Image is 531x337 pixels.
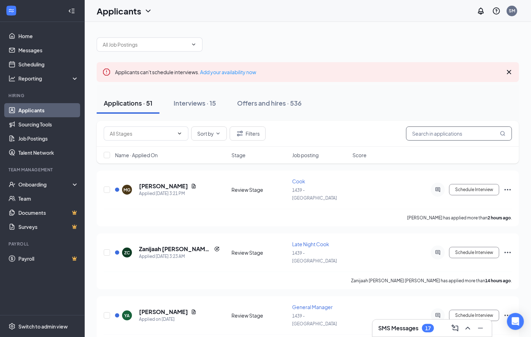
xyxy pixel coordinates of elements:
[18,29,79,43] a: Home
[139,316,197,323] div: Applied on [DATE]
[125,313,130,319] div: YA
[191,183,197,189] svg: Document
[18,181,73,188] div: Onboarding
[378,324,418,332] h3: SMS Messages
[237,99,302,107] div: Offers and hires · 536
[449,323,461,334] button: ComposeMessage
[351,278,512,284] p: Zanijaah [PERSON_NAME] [PERSON_NAME] has applied more than .
[500,131,506,136] svg: MagnifyingGlass
[503,248,512,257] svg: Ellipses
[407,215,512,221] p: [PERSON_NAME] has applied more than .
[475,323,486,334] button: Minimize
[18,220,79,234] a: SurveysCrown
[451,324,459,332] svg: ComposeMessage
[18,103,79,117] a: Applicants
[214,246,220,252] svg: Reapply
[215,131,221,136] svg: ChevronDown
[115,152,158,159] span: Name · Applied On
[449,310,499,321] button: Schedule Interview
[232,249,288,256] div: Review Stage
[434,313,442,318] svg: ActiveChat
[292,250,337,264] span: 1439 - [GEOGRAPHIC_DATA]
[462,323,473,334] button: ChevronUp
[103,41,188,48] input: All Job Postings
[104,99,152,107] div: Applications · 51
[139,245,211,253] h5: Zanijaah [PERSON_NAME] [PERSON_NAME]
[492,7,501,15] svg: QuestionInfo
[197,131,214,136] span: Sort by
[434,250,442,255] svg: ActiveChat
[449,184,499,195] button: Schedule Interview
[292,152,319,159] span: Job posting
[18,206,79,220] a: DocumentsCrown
[292,313,337,326] span: 1439 - [GEOGRAPHIC_DATA]
[18,131,79,146] a: Job Postings
[449,247,499,258] button: Schedule Interview
[464,324,472,332] svg: ChevronUp
[8,93,77,99] div: Hiring
[139,182,188,190] h5: [PERSON_NAME]
[509,8,515,14] div: SM
[191,309,197,315] svg: Document
[485,278,511,283] b: 14 hours ago
[139,308,188,316] h5: [PERSON_NAME]
[8,7,15,14] svg: WorkstreamLogo
[18,252,79,266] a: PayrollCrown
[8,167,77,173] div: Team Management
[18,75,79,82] div: Reporting
[174,99,216,107] div: Interviews · 15
[68,7,75,14] svg: Collapse
[124,250,130,256] div: ZC
[406,126,512,141] input: Search in applications
[8,323,16,330] svg: Settings
[18,323,68,330] div: Switch to admin view
[434,187,442,193] svg: ActiveChat
[507,313,524,330] div: Open Intercom Messenger
[232,312,288,319] div: Review Stage
[18,146,79,160] a: Talent Network
[110,130,174,137] input: All Stages
[139,253,220,260] div: Applied [DATE] 3:23 AM
[18,117,79,131] a: Sourcing Tools
[177,131,182,136] svg: ChevronDown
[123,187,131,193] div: MG
[191,42,197,47] svg: ChevronDown
[292,241,329,247] span: Late Night Cook
[236,129,244,138] svg: Filter
[97,5,141,17] h1: Applicants
[18,43,79,57] a: Messages
[8,241,77,247] div: Payroll
[102,68,111,76] svg: Error
[505,68,513,76] svg: Cross
[503,311,512,320] svg: Ellipses
[18,191,79,206] a: Team
[232,152,246,159] span: Stage
[352,152,367,159] span: Score
[292,188,337,201] span: 1439 - [GEOGRAPHIC_DATA]
[8,75,16,82] svg: Analysis
[488,215,511,220] b: 2 hours ago
[139,190,197,197] div: Applied [DATE] 3:21 PM
[476,324,485,332] svg: Minimize
[425,325,431,331] div: 17
[191,126,227,141] button: Sort byChevronDown
[8,181,16,188] svg: UserCheck
[200,69,256,75] a: Add your availability now
[477,7,485,15] svg: Notifications
[292,304,333,310] span: General Manager
[115,69,256,75] span: Applicants can't schedule interviews.
[232,186,288,193] div: Review Stage
[230,126,266,141] button: Filter Filters
[503,185,512,194] svg: Ellipses
[144,7,152,15] svg: ChevronDown
[292,178,305,184] span: Cook
[18,57,79,71] a: Scheduling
